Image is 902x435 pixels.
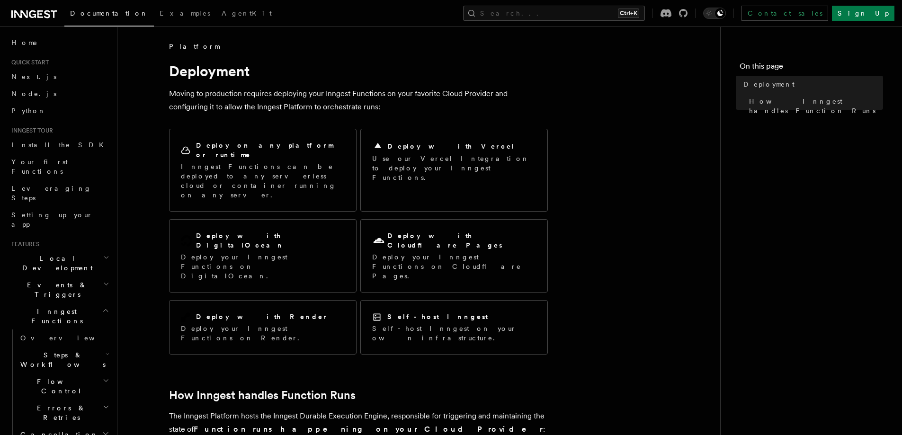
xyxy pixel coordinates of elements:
[222,9,272,17] span: AgentKit
[169,42,219,51] span: Platform
[70,9,148,17] span: Documentation
[169,129,357,212] a: Deploy on any platform or runtimeInngest Functions can be deployed to any serverless cloud or con...
[8,102,111,119] a: Python
[372,324,536,343] p: Self-host Inngest on your own infrastructure.
[17,346,111,373] button: Steps & Workflows
[11,38,38,47] span: Home
[618,9,639,18] kbd: Ctrl+K
[360,300,548,355] a: Self-host InngestSelf-host Inngest on your own infrastructure.
[11,141,109,149] span: Install the SDK
[11,211,93,228] span: Setting up your app
[11,73,56,80] span: Next.js
[216,3,277,26] a: AgentKit
[372,234,385,248] svg: Cloudflare
[169,389,356,402] a: How Inngest handles Function Runs
[20,334,118,342] span: Overview
[11,90,56,98] span: Node.js
[169,219,357,293] a: Deploy with DigitalOceanDeploy your Inngest Functions on DigitalOcean.
[743,80,795,89] span: Deployment
[11,107,46,115] span: Python
[832,6,894,21] a: Sign Up
[8,254,103,273] span: Local Development
[740,61,883,76] h4: On this page
[154,3,216,26] a: Examples
[741,6,828,21] a: Contact sales
[387,312,488,321] h2: Self-host Inngest
[703,8,726,19] button: Toggle dark mode
[17,329,111,346] a: Overview
[749,97,883,115] span: How Inngest handles Function Runs
[196,141,345,160] h2: Deploy on any platform or runtime
[8,276,111,303] button: Events & Triggers
[196,231,345,250] h2: Deploy with DigitalOcean
[8,153,111,180] a: Your first Functions
[169,87,548,114] p: Moving to production requires deploying your Inngest Functions on your favorite Cloud Provider an...
[8,180,111,206] a: Leveraging Steps
[8,59,49,66] span: Quick start
[8,280,103,299] span: Events & Triggers
[740,76,883,93] a: Deployment
[17,350,106,369] span: Steps & Workflows
[11,185,91,202] span: Leveraging Steps
[17,377,103,396] span: Flow Control
[387,231,536,250] h2: Deploy with Cloudflare Pages
[8,68,111,85] a: Next.js
[8,136,111,153] a: Install the SDK
[181,324,345,343] p: Deploy your Inngest Functions on Render.
[8,206,111,233] a: Setting up your app
[64,3,154,27] a: Documentation
[360,129,548,212] a: Deploy with VercelUse our Vercel Integration to deploy your Inngest Functions.
[8,307,102,326] span: Inngest Functions
[194,425,543,434] strong: Function runs happening on your Cloud Provider
[8,127,53,134] span: Inngest tour
[17,399,111,426] button: Errors & Retries
[196,312,328,321] h2: Deploy with Render
[17,403,103,422] span: Errors & Retries
[11,158,68,175] span: Your first Functions
[181,162,345,200] p: Inngest Functions can be deployed to any serverless cloud or container running on any server.
[745,93,883,119] a: How Inngest handles Function Runs
[8,240,39,248] span: Features
[181,252,345,281] p: Deploy your Inngest Functions on DigitalOcean.
[8,303,111,329] button: Inngest Functions
[463,6,645,21] button: Search...Ctrl+K
[17,373,111,399] button: Flow Control
[8,250,111,276] button: Local Development
[160,9,210,17] span: Examples
[360,219,548,293] a: Deploy with Cloudflare PagesDeploy your Inngest Functions on Cloudflare Pages.
[169,62,548,80] h1: Deployment
[372,252,536,281] p: Deploy your Inngest Functions on Cloudflare Pages.
[372,154,536,182] p: Use our Vercel Integration to deploy your Inngest Functions.
[8,85,111,102] a: Node.js
[169,300,357,355] a: Deploy with RenderDeploy your Inngest Functions on Render.
[8,34,111,51] a: Home
[387,142,515,151] h2: Deploy with Vercel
